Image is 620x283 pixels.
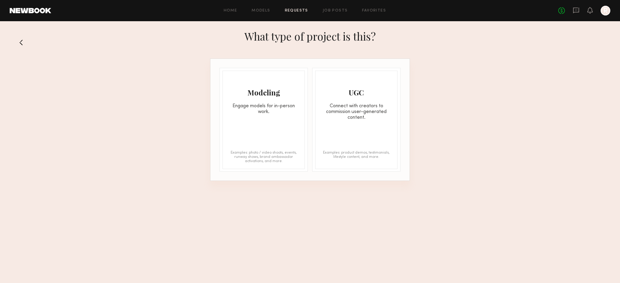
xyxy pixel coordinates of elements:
div: Connect with creators to commission user-generated content. [315,103,397,121]
div: UGC [315,88,397,97]
a: Job Posts [323,9,348,13]
h1: What type of project is this? [244,29,376,43]
div: Examples: product demos, testimonials, lifestyle content, and more. [322,151,391,163]
div: Engage models for in-person work. [223,103,305,115]
a: Home [224,9,237,13]
div: Modeling [223,88,305,97]
a: Requests [285,9,308,13]
a: R [601,6,610,15]
a: Favorites [362,9,386,13]
div: Examples: photo / video shoots, events, runway shows, brand ambassador activations, and more. [229,151,298,163]
a: Models [252,9,270,13]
